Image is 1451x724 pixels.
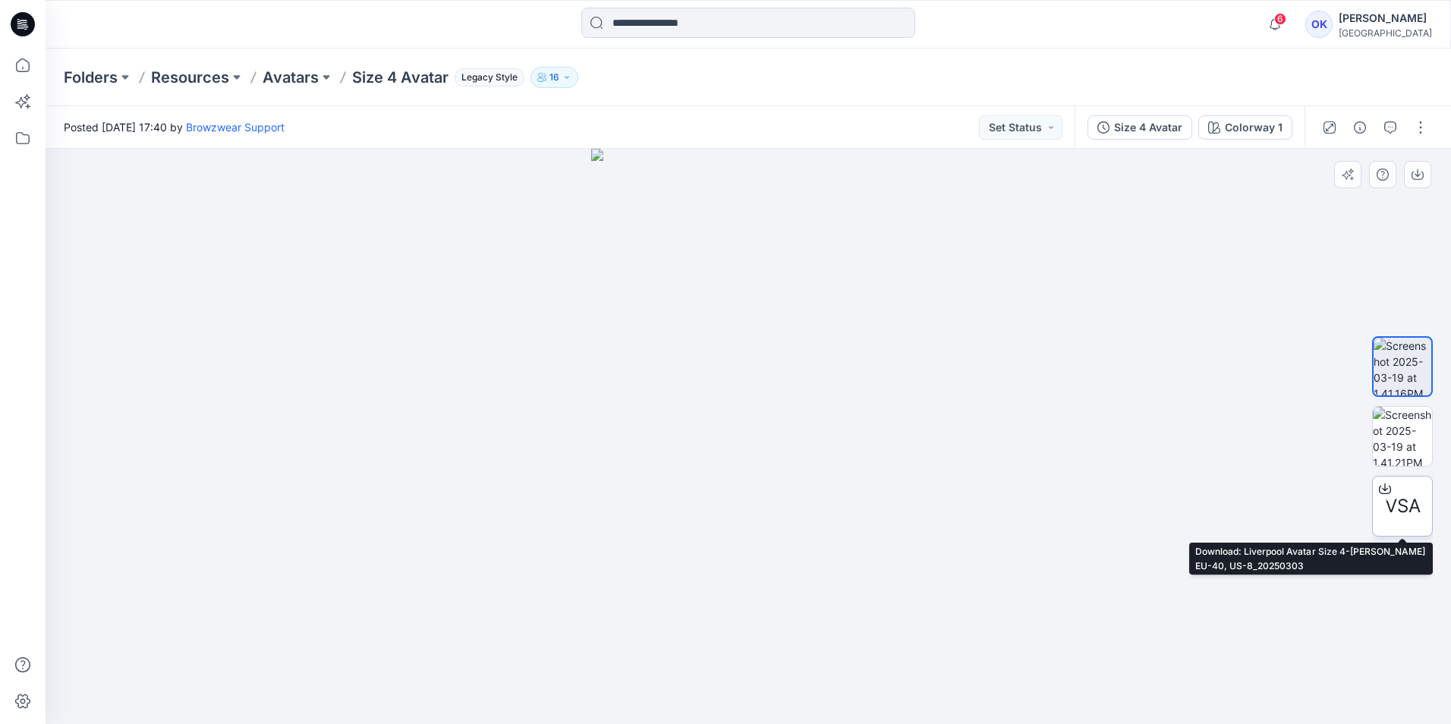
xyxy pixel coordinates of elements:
[1385,493,1421,520] span: VSA
[1339,9,1432,27] div: [PERSON_NAME]
[151,67,229,88] a: Resources
[1198,115,1292,140] button: Colorway 1
[263,67,319,88] a: Avatars
[549,69,559,86] p: 16
[1348,115,1372,140] button: Details
[1305,11,1333,38] div: OK
[530,67,578,88] button: 16
[64,67,118,88] a: Folders
[1339,27,1432,39] div: [GEOGRAPHIC_DATA]
[1274,13,1286,25] span: 6
[1225,119,1283,136] div: Colorway 1
[352,67,449,88] p: Size 4 Avatar
[186,121,285,134] a: Browzwear Support
[64,119,285,135] span: Posted [DATE] 17:40 by
[1087,115,1192,140] button: Size 4 Avatar
[455,68,524,87] span: Legacy Style
[1114,119,1182,136] div: Size 4 Avatar
[1374,338,1431,395] img: Screenshot 2025-03-19 at 1.41.16PM
[449,67,524,88] button: Legacy Style
[591,149,905,724] img: eyJhbGciOiJIUzI1NiIsImtpZCI6IjAiLCJzbHQiOiJzZXMiLCJ0eXAiOiJKV1QifQ.eyJkYXRhIjp7InR5cGUiOiJzdG9yYW...
[1373,407,1432,466] img: Screenshot 2025-03-19 at 1.41.21PM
